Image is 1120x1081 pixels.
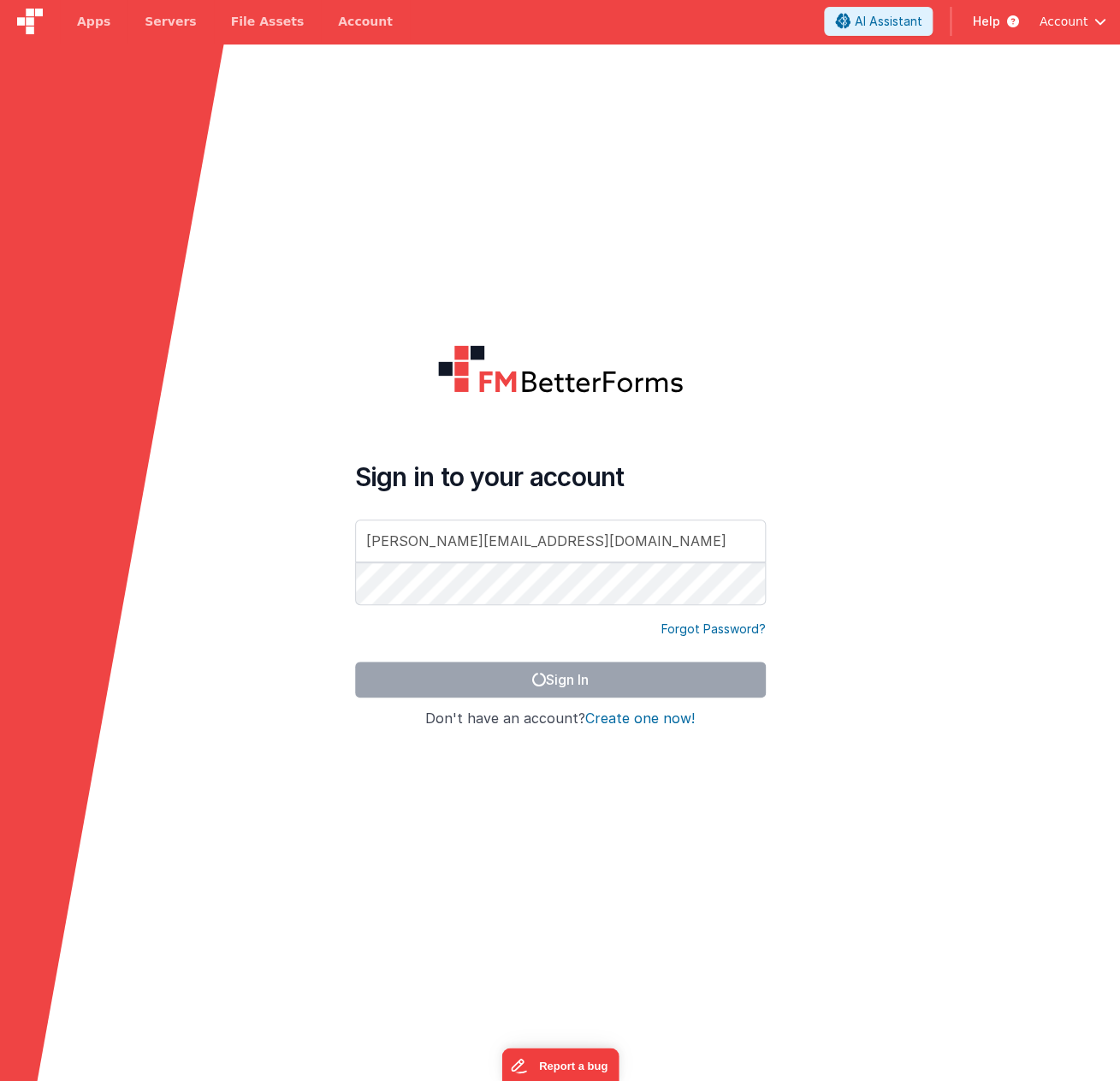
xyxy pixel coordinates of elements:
[824,7,933,36] button: AI Assistant
[145,13,196,30] span: Servers
[231,13,305,30] span: File Assets
[661,621,766,638] a: Forgot Password?
[355,711,766,727] h4: Don't have an account?
[355,520,766,562] input: Email Address
[972,13,999,30] span: Help
[585,711,695,727] button: Create one now!
[77,13,110,30] span: Apps
[355,461,766,492] h4: Sign in to your account
[1039,13,1106,30] button: Account
[1039,13,1087,30] span: Account
[854,13,921,30] span: AI Assistant
[355,662,766,698] button: Sign In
